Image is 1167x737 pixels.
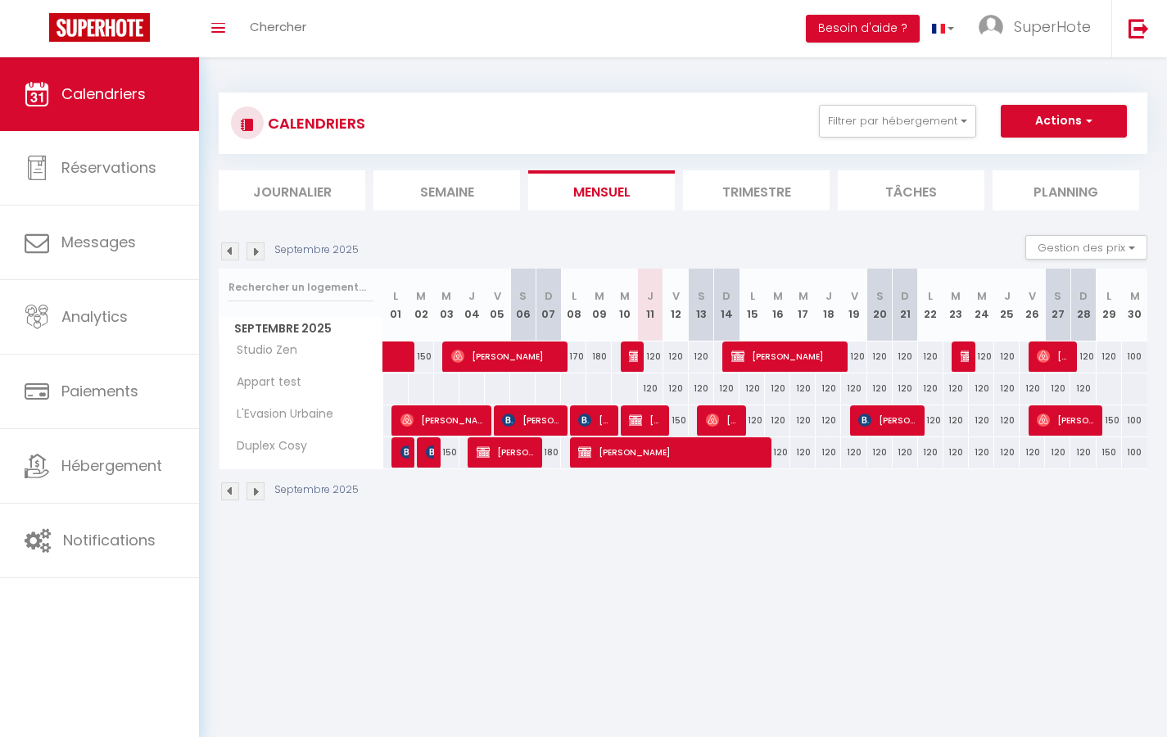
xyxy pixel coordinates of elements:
div: 100 [1122,437,1147,468]
li: Tâches [838,170,984,210]
div: 170 [561,341,586,372]
abbr: M [798,288,808,304]
div: 120 [1070,341,1096,372]
div: 100 [1122,405,1147,436]
li: Journalier [219,170,365,210]
span: Paiements [61,381,138,401]
span: [PERSON_NAME] [578,436,764,468]
th: 08 [561,269,586,341]
div: 120 [790,405,816,436]
abbr: S [519,288,527,304]
p: Septembre 2025 [274,242,359,258]
span: Notifications [63,530,156,550]
abbr: D [545,288,553,304]
div: 120 [740,405,765,436]
span: Duplex Cosy [222,437,311,455]
abbr: M [595,288,604,304]
div: 120 [841,341,866,372]
span: L'Evasion Urbaine [222,405,337,423]
th: 27 [1045,269,1070,341]
th: 28 [1070,269,1096,341]
th: 26 [1020,269,1045,341]
li: Planning [993,170,1139,210]
th: 12 [663,269,689,341]
span: Septembre 2025 [219,317,382,341]
img: logout [1129,18,1149,38]
div: 120 [969,373,994,404]
div: 120 [1097,341,1122,372]
th: 14 [714,269,740,341]
div: 120 [994,341,1020,372]
div: 120 [943,373,969,404]
div: 180 [536,437,561,468]
div: 120 [816,405,841,436]
th: 15 [740,269,765,341]
abbr: J [468,288,475,304]
button: Gestion des prix [1025,235,1147,260]
abbr: M [441,288,451,304]
div: 120 [638,341,663,372]
abbr: M [1130,288,1140,304]
div: 120 [969,405,994,436]
div: 120 [893,437,918,468]
span: Messages [61,232,136,252]
div: 120 [943,437,969,468]
li: Trimestre [683,170,830,210]
div: 120 [994,373,1020,404]
span: [PERSON_NAME] [400,405,485,436]
th: 09 [586,269,612,341]
li: Mensuel [528,170,675,210]
div: 120 [1070,373,1096,404]
span: SuperHote [1014,16,1091,37]
span: Réservations [61,157,156,178]
abbr: D [901,288,909,304]
th: 04 [459,269,485,341]
div: 120 [994,437,1020,468]
span: Chercher [250,18,306,35]
div: 120 [765,405,790,436]
span: [PERSON_NAME] [578,405,612,436]
li: Semaine [373,170,520,210]
th: 03 [434,269,459,341]
div: 120 [867,341,893,372]
div: 120 [765,373,790,404]
abbr: L [928,288,933,304]
div: 120 [918,373,943,404]
div: 120 [867,373,893,404]
img: ... [979,15,1003,39]
p: Septembre 2025 [274,482,359,498]
abbr: S [1054,288,1061,304]
div: 120 [689,341,714,372]
th: 23 [943,269,969,341]
th: 22 [918,269,943,341]
div: 120 [1020,437,1045,468]
th: 01 [383,269,409,341]
input: Rechercher un logement... [228,273,373,302]
button: Ouvrir le widget de chat LiveChat [13,7,62,56]
span: [PERSON_NAME] [629,341,637,372]
span: Hébergement [61,455,162,476]
span: Analytics [61,306,128,327]
span: [PERSON_NAME] [477,436,536,468]
th: 24 [969,269,994,341]
div: 120 [994,405,1020,436]
th: 13 [689,269,714,341]
abbr: V [494,288,501,304]
th: 30 [1122,269,1147,341]
abbr: L [572,288,577,304]
abbr: D [722,288,731,304]
th: 05 [485,269,510,341]
th: 20 [867,269,893,341]
abbr: J [825,288,832,304]
span: [PERSON_NAME] [PERSON_NAME] [961,341,969,372]
div: 120 [918,437,943,468]
div: 120 [790,437,816,468]
span: Calendriers [61,84,146,104]
div: 120 [1020,373,1045,404]
div: 120 [918,405,943,436]
span: [PERSON_NAME] [502,405,561,436]
span: Appart test [222,373,305,391]
abbr: L [393,288,398,304]
abbr: S [698,288,705,304]
abbr: V [851,288,858,304]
